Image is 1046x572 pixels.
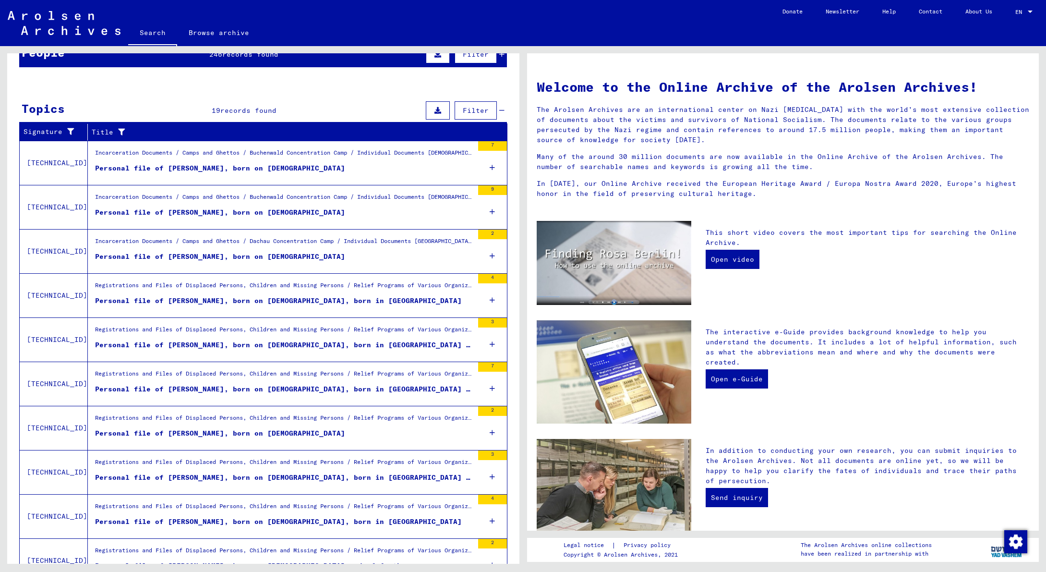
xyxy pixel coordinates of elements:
[177,21,261,44] a: Browse archive
[95,193,473,206] div: Incarceration Documents / Camps and Ghettos / Buchenwald Concentration Camp / Individual Document...
[616,540,682,550] a: Privacy policy
[537,77,1030,97] h1: Welcome to the Online Archive of the Arolsen Archives!
[128,21,177,46] a: Search
[95,207,345,218] div: Personal file of [PERSON_NAME], born on [DEMOGRAPHIC_DATA]
[95,163,345,173] div: Personal file of [PERSON_NAME], born on [DEMOGRAPHIC_DATA]
[95,369,473,383] div: Registrations and Files of Displaced Persons, Children and Missing Persons / Relief Programs of V...
[24,127,75,137] div: Signature
[564,550,682,559] p: Copyright © Arolsen Archives, 2021
[478,318,507,328] div: 3
[537,152,1030,172] p: Many of the around 30 million documents are now available in the Online Archive of the Arolsen Ar...
[706,488,768,507] a: Send inquiry
[95,502,473,515] div: Registrations and Files of Displaced Persons, Children and Missing Persons / Relief Programs of V...
[455,101,497,120] button: Filter
[1004,530,1027,553] img: Change consent
[1015,9,1026,15] span: EN
[8,11,120,35] img: Arolsen_neg.svg
[20,406,88,450] td: [TECHNICAL_ID]
[478,495,507,504] div: 4
[478,450,507,460] div: 3
[801,541,932,549] p: The Arolsen Archives online collections
[95,252,345,262] div: Personal file of [PERSON_NAME], born on [DEMOGRAPHIC_DATA]
[537,439,691,542] img: inquiries.jpg
[455,45,497,63] button: Filter
[20,494,88,538] td: [TECHNICAL_ID]
[706,327,1029,367] p: The interactive e-Guide provides background knowledge to help you understand the documents. It in...
[537,179,1030,199] p: In [DATE], our Online Archive received the European Heritage Award / Europa Nostra Award 2020, Eu...
[24,124,87,140] div: Signature
[95,517,462,527] div: Personal file of [PERSON_NAME], born on [DEMOGRAPHIC_DATA], born in [GEOGRAPHIC_DATA]
[20,450,88,494] td: [TECHNICAL_ID]
[478,274,507,283] div: 4
[706,250,759,269] a: Open video
[463,50,489,59] span: Filter
[989,537,1025,561] img: yv_logo.png
[478,406,507,416] div: 2
[209,50,222,59] span: 246
[95,384,473,394] div: Personal file of [PERSON_NAME], born on [DEMOGRAPHIC_DATA], born in [GEOGRAPHIC_DATA] and of furt...
[537,221,691,305] img: video.jpg
[20,317,88,362] td: [TECHNICAL_ID]
[20,362,88,406] td: [TECHNICAL_ID]
[564,540,612,550] a: Legal notice
[478,362,507,372] div: 7
[20,273,88,317] td: [TECHNICAL_ID]
[706,369,768,389] a: Open e-Guide
[95,325,473,339] div: Registrations and Files of Displaced Persons, Children and Missing Persons / Relief Programs of V...
[95,561,445,571] div: Personal file of [PERSON_NAME], born on [DEMOGRAPHIC_DATA] and of further persons
[95,237,473,250] div: Incarceration Documents / Camps and Ghettos / Dachau Concentration Camp / Individual Documents [G...
[95,340,473,350] div: Personal file of [PERSON_NAME], born on [DEMOGRAPHIC_DATA], born in [GEOGRAPHIC_DATA] and of furt...
[706,446,1029,486] p: In addition to conducting your own research, you can submit inquiries to the Arolsen Archives. No...
[95,281,473,294] div: Registrations and Files of Displaced Persons, Children and Missing Persons / Relief Programs of V...
[20,229,88,273] td: [TECHNICAL_ID]
[95,296,462,306] div: Personal file of [PERSON_NAME], born on [DEMOGRAPHIC_DATA], born in [GEOGRAPHIC_DATA]
[463,106,489,115] span: Filter
[92,124,495,140] div: Title
[95,473,473,483] div: Personal file of [PERSON_NAME], born on [DEMOGRAPHIC_DATA], born in [GEOGRAPHIC_DATA] and of furt...
[537,320,691,424] img: eguide.jpg
[95,428,345,438] div: Personal file of [PERSON_NAME], born on [DEMOGRAPHIC_DATA]
[95,414,473,427] div: Registrations and Files of Displaced Persons, Children and Missing Persons / Relief Programs of V...
[706,228,1029,248] p: This short video covers the most important tips for searching the Online Archive.
[801,549,932,558] p: have been realized in partnership with
[95,458,473,471] div: Registrations and Files of Displaced Persons, Children and Missing Persons / Relief Programs of V...
[222,50,278,59] span: records found
[478,539,507,548] div: 2
[95,148,473,162] div: Incarceration Documents / Camps and Ghettos / Buchenwald Concentration Camp / Individual Document...
[564,540,682,550] div: |
[537,105,1030,145] p: The Arolsen Archives are an international center on Nazi [MEDICAL_DATA] with the world’s most ext...
[92,127,483,137] div: Title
